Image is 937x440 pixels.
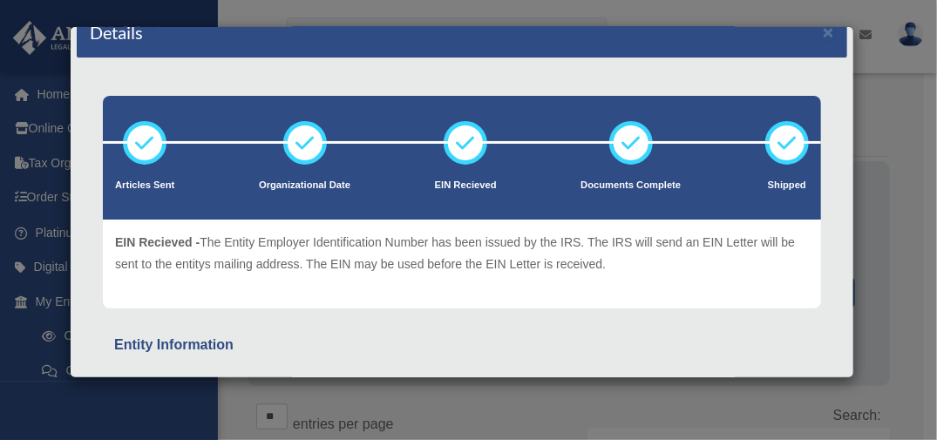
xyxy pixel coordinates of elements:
p: EIN Recieved [435,177,497,194]
div: Entity Information [114,333,810,357]
p: The Entity Employer Identification Number has been issued by the IRS. The IRS will send an EIN Le... [115,232,809,274]
p: Shipped [765,177,809,194]
p: Organizational Date [259,177,350,194]
span: EIN Recieved - [115,235,200,249]
h4: Details [90,20,143,44]
button: × [823,23,834,41]
p: Articles Sent [115,177,174,194]
p: Documents Complete [581,177,681,194]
